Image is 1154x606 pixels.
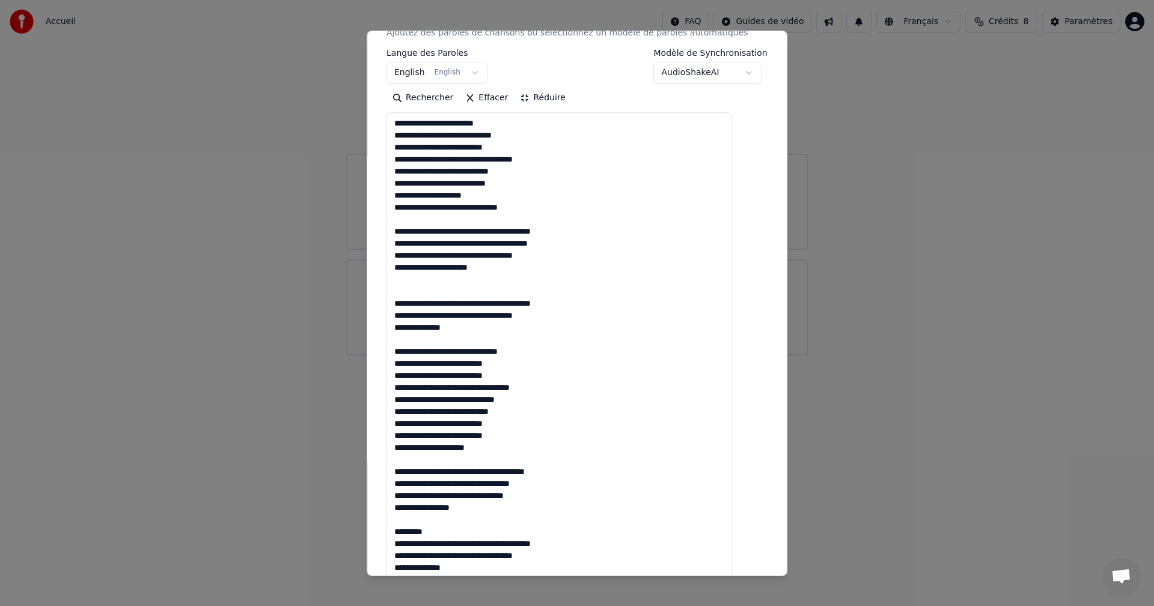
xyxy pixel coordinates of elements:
[514,88,572,108] button: Réduire
[654,49,768,57] label: Modèle de Synchronisation
[459,88,514,108] button: Effacer
[386,49,487,57] label: Langue des Paroles
[386,27,748,39] p: Ajoutez des paroles de chansons ou sélectionnez un modèle de paroles automatiques
[386,88,459,108] button: Rechercher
